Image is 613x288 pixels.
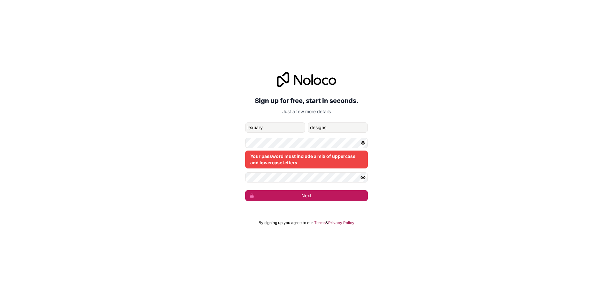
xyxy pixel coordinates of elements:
[326,220,328,225] span: &
[245,172,368,183] input: Confirm password
[245,95,368,106] h2: Sign up for free, start in seconds.
[245,122,305,133] input: given-name
[308,122,368,133] input: family-name
[245,151,368,168] div: Your password must include a mix of uppercase and lowercase letters
[245,108,368,115] p: Just a few more details
[259,220,313,225] span: By signing up you agree to our
[245,190,368,201] button: Next
[328,220,354,225] a: Privacy Policy
[245,138,368,148] input: Password
[314,220,326,225] a: Terms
